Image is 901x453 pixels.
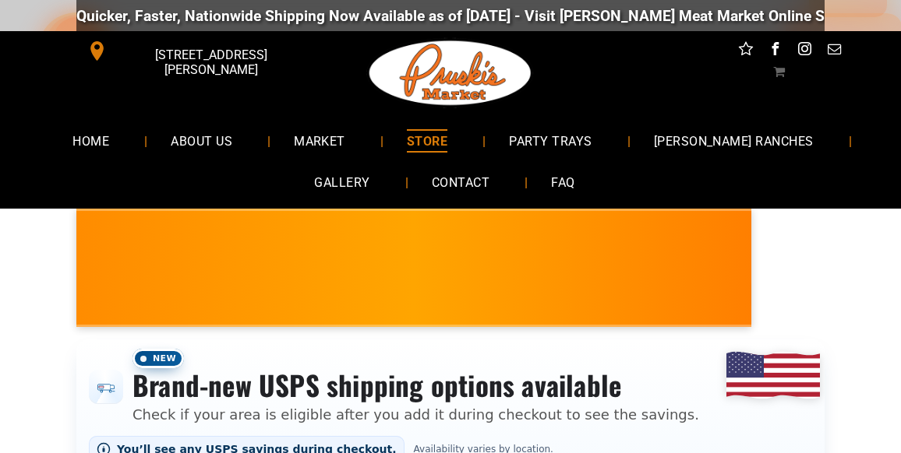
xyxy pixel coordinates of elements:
a: Social network [736,39,756,63]
a: instagram [795,39,815,63]
a: PARTY TRAYS [486,120,615,161]
a: [STREET_ADDRESS][PERSON_NAME] [76,39,315,63]
a: FAQ [528,162,598,203]
p: Check if your area is eligible after you add it during checkout to see the savings. [132,404,699,425]
h3: Brand-new USPS shipping options available [132,368,699,402]
a: email [825,39,845,63]
a: CONTACT [408,162,513,203]
img: Pruski-s+Market+HQ+Logo2-1920w.png [366,31,535,115]
span: New [132,349,184,368]
a: [PERSON_NAME] RANCHES [631,120,837,161]
a: GALLERY [291,162,393,203]
a: ABOUT US [147,120,256,161]
a: HOME [49,120,132,161]
span: [STREET_ADDRESS][PERSON_NAME] [111,40,312,85]
a: facebook [765,39,786,63]
a: STORE [383,120,471,161]
a: MARKET [270,120,369,161]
